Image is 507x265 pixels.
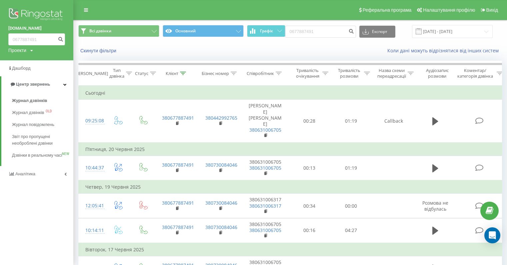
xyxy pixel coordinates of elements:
[16,82,50,87] span: Центр звернень
[242,218,289,243] td: 380631006705
[423,7,475,13] span: Налаштування профілю
[242,156,289,180] td: 380631006705
[79,86,505,100] td: Сьогодні
[330,100,372,143] td: 01:19
[89,28,111,34] span: Всі дзвінки
[85,199,99,212] div: 12:05:41
[79,180,505,194] td: Четвер, 19 Червня 2025
[202,71,229,76] div: Бізнес номер
[242,194,289,218] td: 380631006317
[249,227,281,233] a: 380631006705
[8,7,65,23] img: Ringostat logo
[12,133,70,147] span: Звіт про пропущені необроблені дзвінки
[249,165,281,171] a: 380631006705
[336,68,362,79] div: Тривалість розмови
[289,100,330,143] td: 00:28
[135,71,148,76] div: Статус
[162,115,194,121] a: 380677887491
[247,25,285,37] button: Графік
[15,171,35,176] span: Аналiтика
[79,243,505,256] td: Вівторок, 17 Червня 2025
[330,194,372,218] td: 00:00
[285,26,356,38] input: Пошук за номером
[249,203,281,209] a: 380631006317
[12,149,73,161] a: Дзвінки в реальному часіNEW
[377,68,406,79] div: Назва схеми переадресації
[205,224,237,230] a: 380730084046
[12,121,54,128] span: Журнал повідомлень
[79,143,505,156] td: П’ятниця, 20 Червня 2025
[289,194,330,218] td: 00:34
[372,100,415,143] td: Callback
[330,218,372,243] td: 04:27
[85,161,99,174] div: 10:44:37
[12,107,73,119] a: Журнал дзвінківOLD
[289,218,330,243] td: 00:16
[8,25,65,32] a: [DOMAIN_NAME]
[8,47,26,54] div: Проекти
[205,200,237,206] a: 380730084046
[422,200,448,212] span: Розмова не відбулась
[78,25,159,37] button: Всі дзвінки
[109,68,124,79] div: Тип дзвінка
[359,26,395,38] button: Експорт
[12,95,73,107] a: Журнал дзвінків
[12,109,44,116] span: Журнал дзвінків
[247,71,274,76] div: Співробітник
[12,152,62,159] span: Дзвінки в реальному часі
[85,224,99,237] div: 10:14:11
[242,100,289,143] td: [PERSON_NAME] [PERSON_NAME]
[1,76,73,92] a: Центр звернень
[12,131,73,149] a: Звіт про пропущені необроблені дзвінки
[85,114,99,127] div: 09:25:08
[78,48,120,54] button: Скинути фільтри
[162,162,194,168] a: 380677887491
[12,119,73,131] a: Журнал повідомлень
[166,71,178,76] div: Клієнт
[163,25,244,37] button: Основний
[387,47,502,54] a: Коли дані можуть відрізнятися вiд інших систем
[363,7,412,13] span: Реферальна програма
[205,162,237,168] a: 380730084046
[486,7,498,13] span: Вихід
[12,97,47,104] span: Журнал дзвінків
[8,33,65,45] input: Пошук за номером
[294,68,321,79] div: Тривалість очікування
[260,29,273,33] span: Графік
[289,156,330,180] td: 00:13
[162,224,194,230] a: 380677887491
[74,71,108,76] div: [PERSON_NAME]
[484,227,500,243] div: Open Intercom Messenger
[330,156,372,180] td: 01:19
[249,127,281,133] a: 380631006705
[205,115,237,121] a: 380442992765
[12,66,31,71] span: Дашборд
[421,68,453,79] div: Аудіозапис розмови
[456,68,495,79] div: Коментар/категорія дзвінка
[162,200,194,206] a: 380677887491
